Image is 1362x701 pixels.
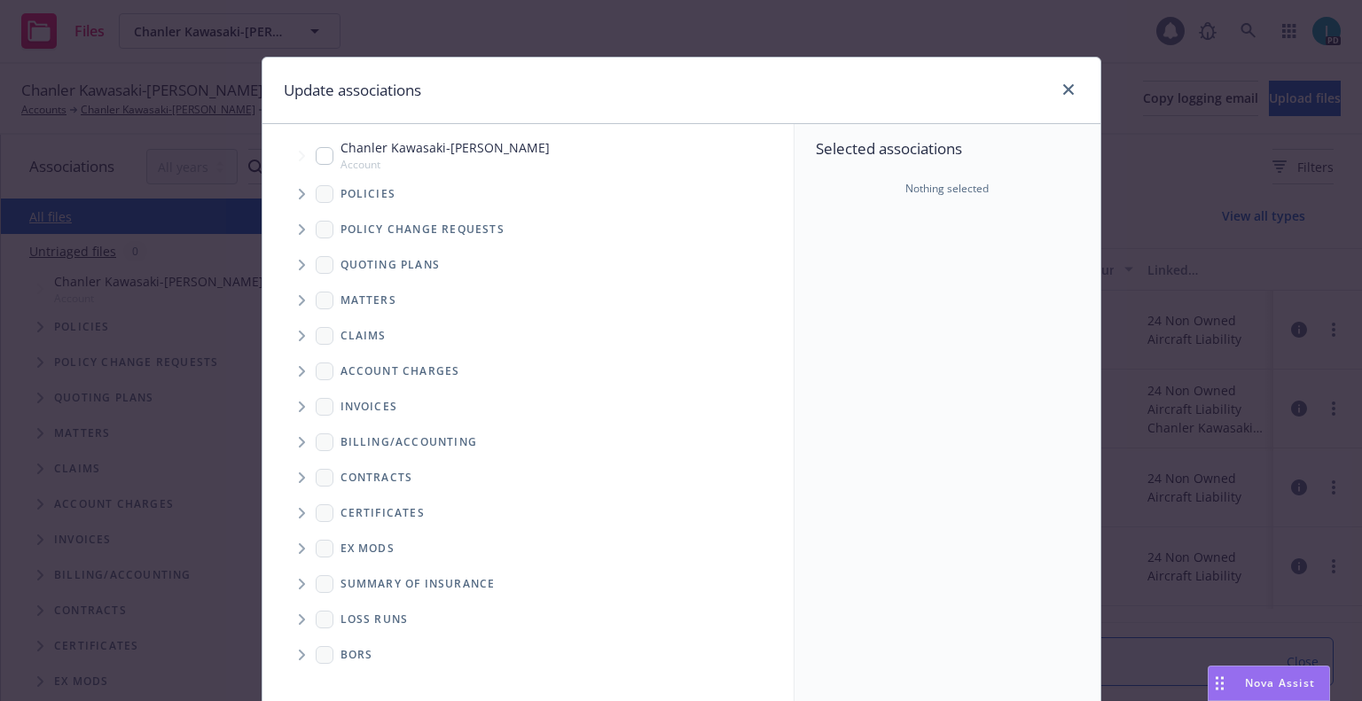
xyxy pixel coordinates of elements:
a: close [1058,79,1079,100]
div: Tree Example [262,135,794,424]
div: Folder Tree Example [262,424,794,673]
span: Certificates [340,508,425,518]
div: Drag to move [1209,666,1231,700]
span: Policies [340,189,396,199]
span: Invoices [340,401,398,412]
span: Nova Assist [1245,675,1315,690]
span: Matters [340,295,396,306]
span: Loss Runs [340,614,409,625]
span: Contracts [340,472,413,483]
span: Nothing selected [905,181,989,197]
span: Quoting plans [340,260,441,270]
span: Claims [340,331,387,341]
span: Billing/Accounting [340,437,478,448]
span: Policy change requests [340,224,505,235]
span: BORs [340,650,373,660]
button: Nova Assist [1208,666,1330,701]
span: Summary of insurance [340,579,496,589]
span: Selected associations [816,138,1079,160]
h1: Update associations [284,79,421,102]
span: Ex Mods [340,543,395,554]
span: Chanler Kawasaki-[PERSON_NAME] [340,138,550,157]
span: Account charges [340,366,460,377]
span: Account [340,157,550,172]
